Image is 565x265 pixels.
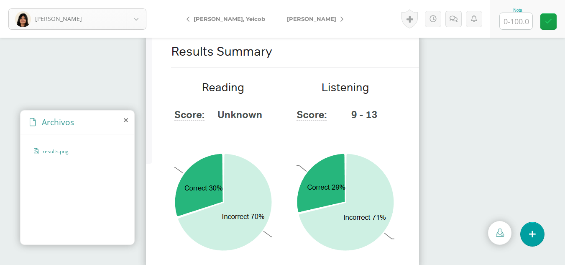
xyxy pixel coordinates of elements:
span: Archivos [42,116,74,128]
span: [PERSON_NAME], Yeicob [194,15,265,22]
i: close [124,117,128,123]
input: 0-100.0 [500,13,532,29]
span: [PERSON_NAME] [287,15,336,22]
div: Nota [499,8,536,13]
a: [PERSON_NAME] [276,9,350,29]
span: [PERSON_NAME] [35,15,82,23]
img: edee29afd094ec20dfacf230b1e7f69d.png [15,11,31,27]
a: [PERSON_NAME] [9,9,146,29]
span: results.png [43,148,111,155]
a: [PERSON_NAME], Yeicob [180,9,276,29]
